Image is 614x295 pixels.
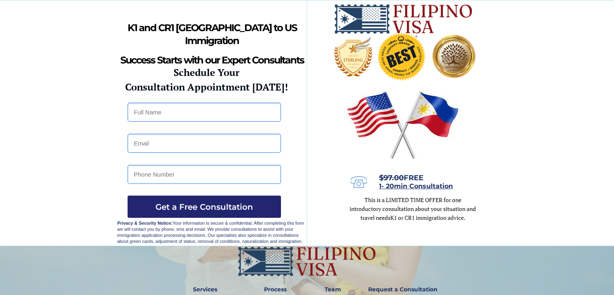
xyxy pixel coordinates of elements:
[128,196,281,218] button: Get a Free Consultation
[379,182,453,190] span: 1- 20min Consultation
[128,22,297,46] strong: K1 and CR1 [GEOGRAPHIC_DATA] to US Immigration
[117,221,304,244] span: Your information is secure & confidential. After completing this form we will contact you by phon...
[128,134,281,153] input: Email
[128,202,281,212] span: Get a Free Consultation
[350,196,476,221] span: This is a LIMITED TIME OFFER for one introductory consultation about your situation and travel needs
[117,221,173,225] strong: Privacy & Security Notice:
[264,286,287,293] strong: Process
[128,103,281,122] input: Full Name
[125,80,288,93] strong: Consultation Appointment [DATE]!
[120,54,304,66] strong: Success Starts with our Expert Consultants
[174,66,239,79] strong: Schedule Your
[390,214,465,221] span: K1 or CR1 immigration advice.
[379,173,404,182] s: $97.00
[325,286,341,293] strong: Team
[193,286,217,293] strong: Services
[128,165,281,184] input: Phone Number
[368,286,438,293] strong: Request a Consultation
[379,183,453,190] a: 1- 20min Consultation
[379,173,423,182] span: FREE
